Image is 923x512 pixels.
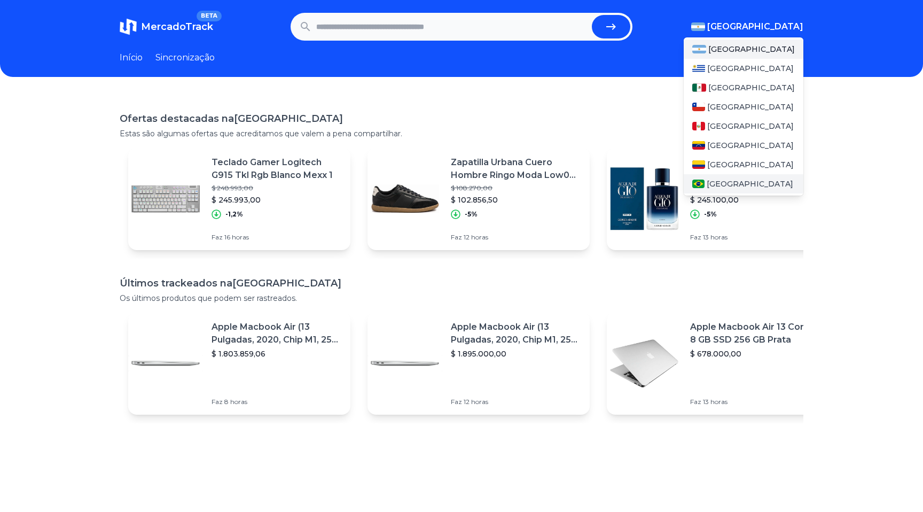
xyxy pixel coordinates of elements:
[212,157,333,180] font: Teclado Gamer Logitech G915 Tkl Rgb Blanco Mexx 1
[607,326,682,401] img: Imagem em destaque
[684,78,803,97] a: México[GEOGRAPHIC_DATA]
[234,113,343,125] font: [GEOGRAPHIC_DATA]
[212,322,338,370] font: Apple Macbook Air (13 Pulgadas, 2020, Chip M1, 256 Gb De Ssd, 8 Gb De Ram) - Prata
[684,117,803,136] a: Peru[GEOGRAPHIC_DATA]
[120,113,234,125] font: Ofertas destacadas na
[225,210,243,218] font: -1,2%
[451,157,576,193] font: Zapatilla Urbana Cuero Hombre Ringo Moda Low04 Voce
[691,20,803,33] button: [GEOGRAPHIC_DATA]
[690,195,739,205] font: $ 245.100,00
[684,155,803,174] a: Colômbia[GEOGRAPHIC_DATA]
[607,161,682,236] img: Imagem em destaque
[451,322,577,370] font: Apple Macbook Air (13 Pulgadas, 2020, Chip M1, 256 Gb De Ssd, 8 Gb De Ram) - Prata
[684,97,803,117] a: Chile[GEOGRAPHIC_DATA]
[224,398,247,406] font: 8 horas
[367,312,590,415] a: Imagem em destaqueApple Macbook Air (13 Pulgadas, 2020, Chip M1, 256 Gb De Ssd, 8 Gb De Ram) - Pr...
[707,64,794,73] font: [GEOGRAPHIC_DATA]
[212,349,265,359] font: $ 1.803.859,06
[704,210,717,218] font: -5%
[690,322,820,345] font: Apple Macbook Air 13 Core I5 ​​8 GB SSD 256 GB Prata
[212,233,223,241] font: Faz
[367,161,442,236] img: Imagem em destaque
[464,398,488,406] font: 12 horas
[692,64,705,73] img: Uruguai
[155,52,215,63] font: Sincronização
[692,122,705,130] img: Peru
[128,312,350,415] a: Imagem em destaqueApple Macbook Air (13 Pulgadas, 2020, Chip M1, 256 Gb De Ssd, 8 Gb De Ram) - Pr...
[684,59,803,78] a: Uruguai[GEOGRAPHIC_DATA]
[128,161,203,236] img: Imagem em destaque
[707,21,803,32] font: [GEOGRAPHIC_DATA]
[708,83,795,92] font: [GEOGRAPHIC_DATA]
[690,349,741,359] font: $ 678.000,00
[224,233,249,241] font: 16 horas
[120,293,297,303] font: Os últimos produtos que podem ser rastreados.
[707,160,794,169] font: [GEOGRAPHIC_DATA]
[128,148,350,250] a: Imagem em destaqueTeclado Gamer Logitech G915 Tkl Rgb Blanco Mexx 1$ 248.993,00$ 245.993,00-1,2%F...
[707,141,794,150] font: [GEOGRAPHIC_DATA]
[684,40,803,59] a: Argentina[GEOGRAPHIC_DATA]
[201,12,217,19] font: BETA
[692,103,705,111] img: Chile
[120,52,143,63] font: Início
[451,184,492,192] font: $ 108.270,00
[232,277,341,289] font: [GEOGRAPHIC_DATA]
[692,83,706,92] img: México
[708,44,795,54] font: [GEOGRAPHIC_DATA]
[155,51,215,64] a: Sincronização
[703,233,728,241] font: 13 horas
[120,18,137,35] img: MercadoTrack
[451,349,506,359] font: $ 1.895.000,00
[464,233,488,241] font: 12 horas
[692,160,705,169] img: Colômbia
[607,148,829,250] a: Imagem em destaquePerfume Acqua Di Gio Profondo Parfum Pour Homme 50ml 6c$ 258.000,00$ 245.100,00...
[212,398,223,406] font: Faz
[707,102,794,112] font: [GEOGRAPHIC_DATA]
[703,398,728,406] font: 13 horas
[707,121,794,131] font: [GEOGRAPHIC_DATA]
[707,179,793,189] font: [GEOGRAPHIC_DATA]
[451,398,462,406] font: Faz
[690,398,701,406] font: Faz
[212,184,253,192] font: $ 248.993,00
[691,22,705,31] img: Argentina
[120,51,143,64] a: Início
[141,21,213,33] font: MercadoTrack
[367,148,590,250] a: Imagem em destaqueZapatilla Urbana Cuero Hombre Ringo Moda Low04 Voce$ 108.270,00$ 102.856,50-5%F...
[465,210,478,218] font: -5%
[684,174,803,193] a: Brasil[GEOGRAPHIC_DATA]
[692,45,706,53] img: Argentina
[692,180,705,188] img: Brasil
[607,312,829,415] a: Imagem em destaqueApple Macbook Air 13 Core I5 ​​8 GB SSD 256 GB Prata$ 678.000,00Faz 13 horas
[690,233,701,241] font: Faz
[120,129,402,138] font: Estas são algumas ofertas que acreditamos que valem a pena compartilhar.
[212,195,261,205] font: $ 245.993,00
[367,326,442,401] img: Imagem em destaque
[451,195,498,205] font: $ 102.856,50
[120,18,213,35] a: MercadoTrackBETA
[692,141,705,150] img: Venezuela
[684,136,803,155] a: Venezuela[GEOGRAPHIC_DATA]
[451,233,462,241] font: Faz
[128,326,203,401] img: Imagem em destaque
[120,277,232,289] font: Últimos trackeados na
